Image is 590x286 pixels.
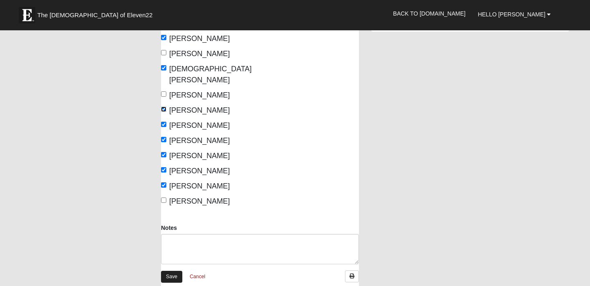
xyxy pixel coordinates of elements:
[478,11,545,18] span: Hello [PERSON_NAME]
[19,7,35,23] img: Eleven22 logo
[169,197,230,205] span: [PERSON_NAME]
[169,167,230,175] span: [PERSON_NAME]
[161,107,166,112] input: [PERSON_NAME]
[15,3,179,23] a: The [DEMOGRAPHIC_DATA] of Eleven22
[169,136,230,145] span: [PERSON_NAME]
[161,137,166,142] input: [PERSON_NAME]
[345,270,359,282] a: Print Attendance Roster
[161,182,166,188] input: [PERSON_NAME]
[161,152,166,157] input: [PERSON_NAME]
[387,3,472,24] a: Back to [DOMAIN_NAME]
[169,34,230,43] span: [PERSON_NAME]
[169,152,230,160] span: [PERSON_NAME]
[161,65,166,70] input: [DEMOGRAPHIC_DATA][PERSON_NAME]
[161,167,166,173] input: [PERSON_NAME]
[161,50,166,55] input: [PERSON_NAME]
[169,121,230,129] span: [PERSON_NAME]
[169,50,230,58] span: [PERSON_NAME]
[161,35,166,40] input: [PERSON_NAME]
[472,4,557,25] a: Hello [PERSON_NAME]
[161,224,177,232] label: Notes
[161,197,166,203] input: [PERSON_NAME]
[161,91,166,97] input: [PERSON_NAME]
[161,122,166,127] input: [PERSON_NAME]
[169,91,230,99] span: [PERSON_NAME]
[184,270,211,283] a: Cancel
[37,11,152,19] span: The [DEMOGRAPHIC_DATA] of Eleven22
[169,65,252,84] span: [DEMOGRAPHIC_DATA][PERSON_NAME]
[169,182,230,190] span: [PERSON_NAME]
[169,106,230,114] span: [PERSON_NAME]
